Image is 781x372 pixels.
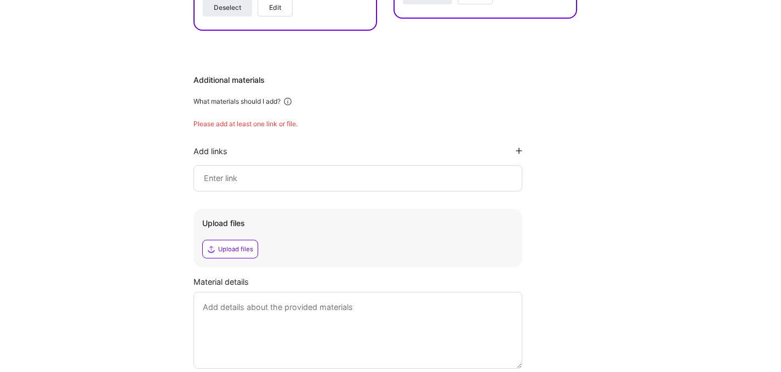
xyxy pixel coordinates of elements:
[193,75,577,86] div: Additional materials
[193,146,227,156] div: Add links
[202,218,514,229] div: Upload files
[193,97,281,106] div: What materials should I add?
[269,3,281,13] span: Edit
[193,120,577,128] div: Please add at least one link or file.
[214,3,241,13] span: Deselect
[516,148,522,154] i: icon PlusBlackFlat
[203,172,513,185] input: Enter link
[218,245,253,253] div: Upload files
[193,276,577,288] div: Material details
[207,245,216,253] i: icon Upload2
[283,97,293,106] i: icon Info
